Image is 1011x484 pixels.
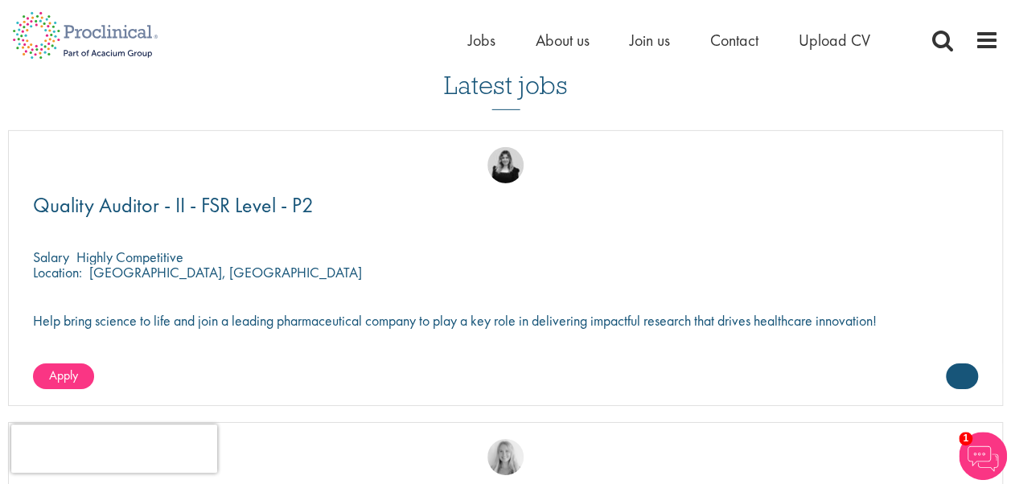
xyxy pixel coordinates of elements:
p: Help bring science to life and join a leading pharmaceutical company to play a key role in delive... [33,313,978,328]
a: Apply [33,363,94,389]
iframe: reCAPTCHA [11,425,217,473]
a: Quality Auditor - II - FSR Level - P2 [33,195,978,215]
a: About us [536,30,590,51]
p: [GEOGRAPHIC_DATA], [GEOGRAPHIC_DATA] [89,263,362,281]
a: Contact [710,30,758,51]
span: Salary [33,248,69,266]
img: Molly Colclough [487,147,524,183]
a: Upload CV [799,30,870,51]
span: Apply [49,367,78,384]
span: Location: [33,263,82,281]
p: Highly Competitive [76,248,183,266]
span: 1 [959,432,972,445]
img: Shannon Briggs [487,439,524,475]
img: Chatbot [959,432,1007,480]
span: Quality Auditor - II - FSR Level - P2 [33,191,314,219]
a: Join us [630,30,670,51]
a: Jobs [468,30,495,51]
